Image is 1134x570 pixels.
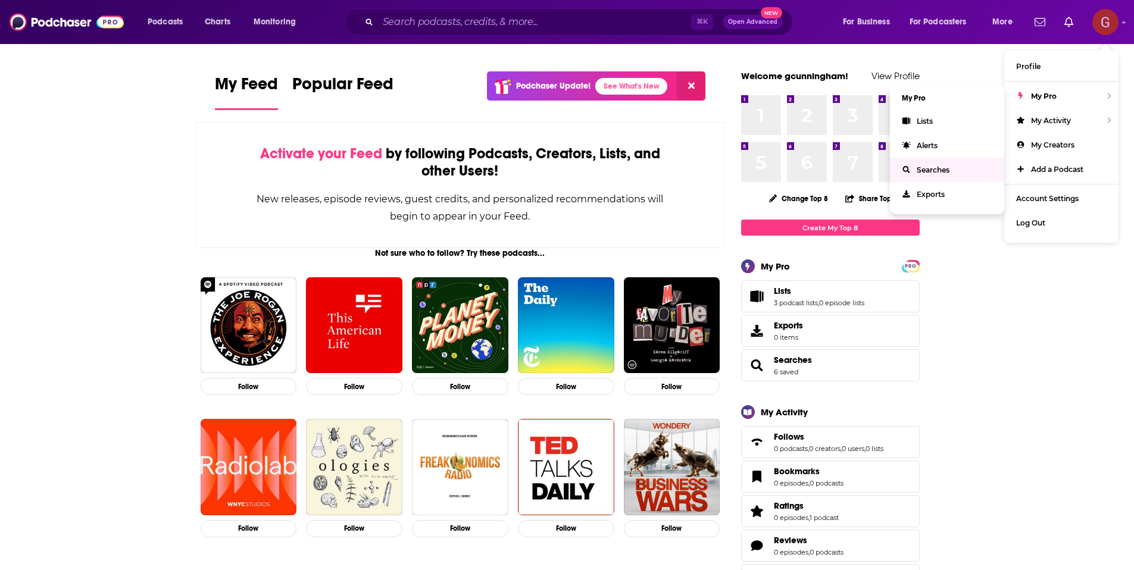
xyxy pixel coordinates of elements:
[1016,62,1041,71] span: Profile
[762,191,836,206] button: Change Top 8
[774,431,804,442] span: Follows
[412,277,508,374] img: Planet Money
[201,277,297,374] a: The Joe Rogan Experience
[810,479,844,487] a: 0 podcasts
[841,444,842,453] span: ,
[741,280,920,312] span: Lists
[518,277,614,374] img: The Daily
[1060,12,1078,32] a: Show notifications dropdown
[761,406,808,418] div: My Activity
[292,74,393,110] a: Popular Feed
[761,261,790,272] div: My Pro
[201,520,297,537] button: Follow
[904,262,918,271] span: PRO
[842,444,864,453] a: 0 users
[741,349,920,381] span: Searches
[809,444,841,453] a: 0 creators
[984,12,1027,32] button: open menu
[1016,218,1045,227] span: Log Out
[818,299,819,307] span: ,
[808,479,810,487] span: ,
[774,286,864,296] a: Lists
[205,14,230,30] span: Charts
[215,74,278,110] a: My Feed
[992,14,1013,30] span: More
[624,277,720,374] img: My Favorite Murder with Karen Kilgariff and Georgia Hardstark
[518,378,614,395] button: Follow
[1092,9,1119,35] span: Logged in as gcunningham
[1031,140,1074,149] span: My Creators
[306,378,402,395] button: Follow
[196,248,725,258] div: Not sure who to follow? Try these podcasts...
[306,520,402,537] button: Follow
[215,74,278,101] span: My Feed
[516,81,591,91] p: Podchaser Update!
[745,503,769,519] a: Ratings
[741,461,920,493] span: Bookmarks
[624,419,720,515] img: Business Wars
[745,322,769,339] span: Exports
[1031,116,1071,125] span: My Activity
[1004,51,1119,243] ul: Show profile menu
[306,419,402,515] img: Ologies with Alie Ward
[378,12,691,32] input: Search podcasts, credits, & more...
[256,145,665,180] div: by following Podcasts, Creators, Lists, and other Users!
[910,14,967,30] span: For Podcasters
[1004,133,1119,157] a: My Creators
[197,12,238,32] a: Charts
[774,320,803,331] span: Exports
[518,419,614,515] img: TED Talks Daily
[357,8,804,36] div: Search podcasts, credits, & more...
[902,12,984,32] button: open menu
[774,355,812,365] a: Searches
[254,14,296,30] span: Monitoring
[741,495,920,527] span: Ratings
[774,466,844,477] a: Bookmarks
[412,419,508,515] img: Freakonomics Radio
[810,513,839,522] a: 1 podcast
[624,520,720,537] button: Follow
[761,7,782,18] span: New
[871,70,920,82] a: View Profile
[256,190,665,225] div: New releases, episode reviews, guest credits, and personalized recommendations will begin to appe...
[139,12,198,32] button: open menu
[741,315,920,347] a: Exports
[1031,165,1083,174] span: Add a Podcast
[10,11,124,33] a: Podchaser - Follow, Share and Rate Podcasts
[904,261,918,270] a: PRO
[245,12,311,32] button: open menu
[292,74,393,101] span: Popular Feed
[845,187,898,210] button: Share Top 8
[745,434,769,450] a: Follows
[808,548,810,556] span: ,
[745,288,769,305] a: Lists
[1030,12,1050,32] a: Show notifications dropdown
[774,500,839,511] a: Ratings
[864,444,866,453] span: ,
[774,431,883,442] a: Follows
[866,444,883,453] a: 0 lists
[624,378,720,395] button: Follow
[745,468,769,485] a: Bookmarks
[306,277,402,374] img: This American Life
[774,466,820,477] span: Bookmarks
[810,548,844,556] a: 0 podcasts
[1004,186,1119,211] a: Account Settings
[595,78,667,95] a: See What's New
[1016,194,1079,203] span: Account Settings
[774,444,808,453] a: 0 podcasts
[412,520,508,537] button: Follow
[774,535,844,546] a: Reviews
[1092,9,1119,35] img: User Profile
[774,299,818,307] a: 3 podcast lists
[745,537,769,554] a: Reviews
[148,14,183,30] span: Podcasts
[843,14,890,30] span: For Business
